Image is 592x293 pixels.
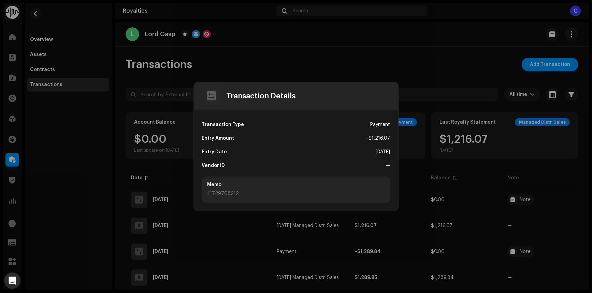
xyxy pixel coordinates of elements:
[366,136,369,141] span: –
[366,131,390,145] div: $1,216.07
[202,159,225,172] div: Vendor ID
[202,131,234,145] div: Entry Amount
[371,118,390,131] div: Payment
[202,118,244,131] div: Transaction Type
[227,92,296,100] div: Transaction Details
[207,190,385,197] div: #1729708212
[386,159,390,172] div: —
[4,273,20,289] div: Open Intercom Messenger
[376,145,390,159] div: [DATE]
[202,145,227,159] div: Entry Date
[207,182,385,187] div: Memo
